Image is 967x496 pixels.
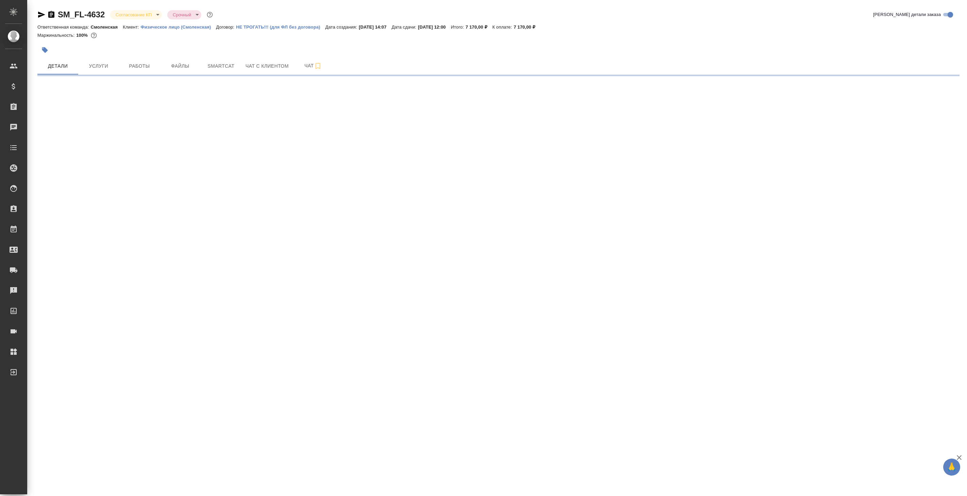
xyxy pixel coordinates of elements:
[58,10,105,19] a: SM_FL-4632
[873,11,941,18] span: [PERSON_NAME] детали заказа
[37,43,52,57] button: Добавить тэг
[216,24,236,30] p: Договор:
[297,62,329,70] span: Чат
[514,24,541,30] p: 7 170,00 ₽
[392,24,418,30] p: Дата сдачи:
[167,10,201,19] div: Согласование КП
[110,10,162,19] div: Согласование КП
[37,33,76,38] p: Маржинальность:
[37,24,91,30] p: Ответственная команда:
[171,12,193,18] button: Срочный
[123,24,140,30] p: Клиент:
[205,62,237,70] span: Smartcat
[236,24,325,30] a: НЕ ТРОГАТЬ!!! (для ФЛ без договора)
[91,24,123,30] p: Смоленская
[946,460,957,474] span: 🙏
[140,24,216,30] a: Физическое лицо (Смоленская)
[37,11,46,19] button: Скопировать ссылку для ЯМессенджера
[205,10,214,19] button: Доп статусы указывают на важность/срочность заказа
[76,33,89,38] p: 100%
[82,62,115,70] span: Услуги
[418,24,451,30] p: [DATE] 12:00
[451,24,465,30] p: Итого:
[89,31,98,40] button: 0.00 RUB;
[114,12,154,18] button: Согласование КП
[325,24,359,30] p: Дата создания:
[123,62,156,70] span: Работы
[314,62,322,70] svg: Подписаться
[943,459,960,476] button: 🙏
[41,62,74,70] span: Детали
[359,24,392,30] p: [DATE] 14:07
[47,11,55,19] button: Скопировать ссылку
[245,62,289,70] span: Чат с клиентом
[492,24,514,30] p: К оплате:
[465,24,492,30] p: 7 170,00 ₽
[164,62,197,70] span: Файлы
